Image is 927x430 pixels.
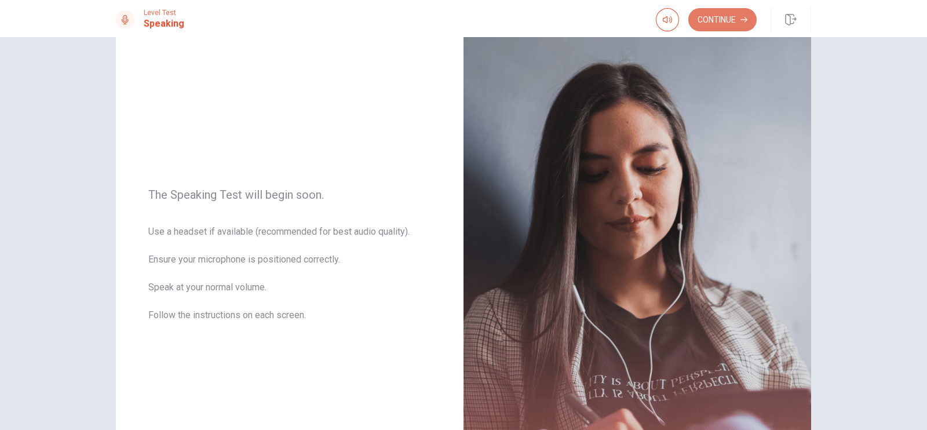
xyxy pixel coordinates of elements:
[148,225,431,336] span: Use a headset if available (recommended for best audio quality). Ensure your microphone is positi...
[148,188,431,202] span: The Speaking Test will begin soon.
[688,8,757,31] button: Continue
[144,9,184,17] span: Level Test
[144,17,184,31] h1: Speaking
